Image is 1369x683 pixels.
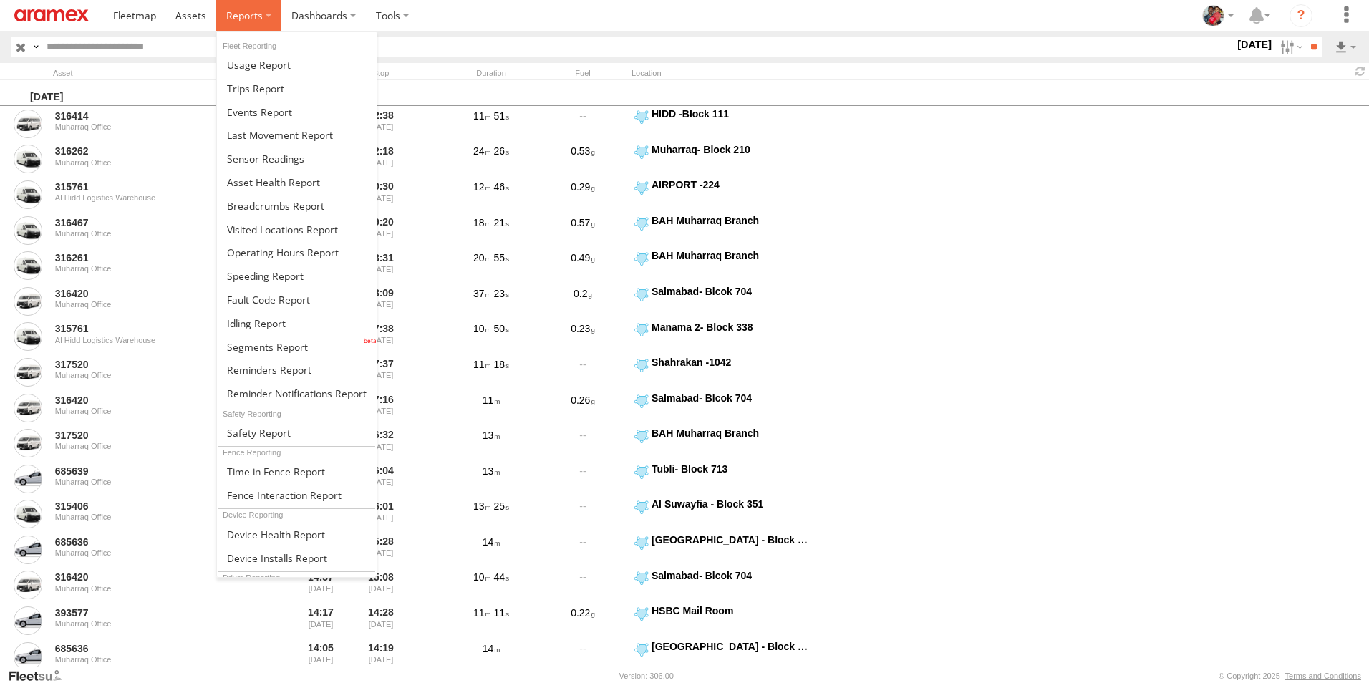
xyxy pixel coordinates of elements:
div: 0.29 [540,178,626,211]
div: 17:38 [DATE] [354,321,408,354]
div: [GEOGRAPHIC_DATA] - Block 346 [652,640,808,653]
label: Click to View Event Location [632,285,811,318]
a: Service Reminder Notifications Report [217,382,377,405]
a: 316420 [55,287,251,300]
label: Click to View Event Location [632,321,811,354]
a: 316261 [55,251,251,264]
span: 37 [473,288,491,299]
a: Device Installs Report [217,546,377,570]
div: 0.2 [540,285,626,318]
a: Breadcrumbs Report [217,194,377,218]
a: 315761 [55,180,251,193]
div: 14:19 [DATE] [354,640,408,673]
span: 13 [483,465,500,477]
label: Search Filter Options [1274,37,1305,57]
div: Muharraq Office [55,513,251,521]
a: 316414 [55,110,251,122]
a: 315761 [55,322,251,335]
div: Muharraq Office [55,371,251,379]
div: Moncy Varghese [1197,5,1239,26]
span: 11 [494,607,509,619]
span: 14 [483,536,500,548]
div: 14:28 [DATE] [354,604,408,637]
a: 685636 [55,642,251,655]
span: 44 [494,571,509,583]
div: [GEOGRAPHIC_DATA] - Block 346 [652,533,808,546]
span: 21 [494,217,509,228]
span: 50 [494,323,509,334]
label: Click to View Event Location [632,249,811,282]
a: Usage Report [217,53,377,77]
a: Asset Health Report [217,170,377,194]
label: Search Query [30,37,42,57]
label: Click to View Event Location [632,427,811,460]
a: Last Movement Report [217,123,377,147]
div: 16:01 [DATE] [354,498,408,531]
label: Click to View Event Location [632,356,811,389]
div: 0.22 [540,604,626,637]
div: Muharraq Office [55,548,251,557]
div: Entered prior to selected date range [294,604,348,637]
div: 0.49 [540,249,626,282]
div: 16:04 [DATE] [354,462,408,495]
label: Click to View Event Location [632,498,811,531]
label: Click to View Event Location [632,640,811,673]
div: Muharraq Office [55,300,251,309]
a: Fleet Speed Report [217,264,377,288]
div: Entered prior to selected date range [294,569,348,602]
label: Click to View Event Location [632,178,811,211]
a: Sensor Readings [217,147,377,170]
a: 685636 [55,536,251,548]
a: 316262 [55,145,251,158]
div: Salmabad- Blcok 704 [652,569,808,582]
div: Entered prior to selected date range [294,640,348,673]
a: Asset Operating Hours Report [217,241,377,264]
div: Muharraq- Block 210 [652,143,808,156]
div: 16:32 [DATE] [354,427,408,460]
div: Version: 306.00 [619,672,674,680]
div: 15:08 [DATE] [354,569,408,602]
span: 46 [494,181,509,193]
div: Shahrakan -1042 [652,356,808,369]
span: 11 [473,359,491,370]
a: Safety Report [217,421,377,445]
div: Muharraq Office [55,619,251,628]
div: 17:37 [DATE] [354,356,408,389]
div: Muharraq Office [55,442,251,450]
div: Muharraq Office [55,264,251,273]
div: 20:30 [DATE] [354,178,408,211]
div: BAH Muharraq Branch [652,214,808,227]
a: Trips Report [217,77,377,100]
div: Tubli- Block 713 [652,462,808,475]
div: Salmabad- Blcok 704 [652,285,808,298]
label: Click to View Event Location [632,214,811,247]
span: 20 [473,252,491,263]
div: Muharraq Office [55,122,251,131]
a: 316420 [55,571,251,583]
span: 13 [473,500,491,512]
label: [DATE] [1234,37,1274,52]
div: Al Suwayfia - Block 351 [652,498,808,510]
div: 22:18 [DATE] [354,143,408,176]
div: 15:28 [DATE] [354,533,408,566]
div: AIRPORT -224 [652,178,808,191]
div: Salmabad- Blcok 704 [652,392,808,405]
a: Visited Locations Report [217,218,377,241]
a: Segments Report [217,335,377,359]
a: Time in Fences Report [217,460,377,483]
a: Reminders Report [217,359,377,382]
div: Muharraq Office [55,229,251,238]
div: Al Hidd Logistics Warehouse [55,193,251,202]
img: aramex-logo.svg [14,9,89,21]
div: HSBC Mail Room [652,604,808,617]
div: BAH Muharraq Branch [652,427,808,440]
a: Device Health Report [217,523,377,546]
span: 11 [483,394,500,406]
div: Muharraq Office [55,655,251,664]
label: Click to View Event Location [632,392,811,425]
i: ? [1290,4,1312,27]
label: Click to View Event Location [632,143,811,176]
a: Full Events Report [217,100,377,124]
div: Muharraq Office [55,584,251,593]
div: 0.57 [540,214,626,247]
